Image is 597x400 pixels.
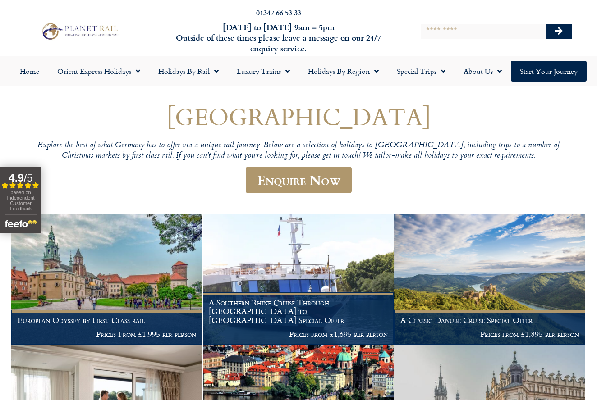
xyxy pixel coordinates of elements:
a: Holidays by Region [299,61,388,82]
nav: Menu [5,61,592,82]
a: Enquire Now [246,167,352,193]
a: Start your Journey [511,61,587,82]
p: Prices from £1,695 per person [209,330,388,339]
button: Search [546,24,572,39]
h1: European Odyssey by First Class rail [18,316,197,325]
h1: A Southern Rhine Cruise Through [GEOGRAPHIC_DATA] to [GEOGRAPHIC_DATA] Special Offer [209,298,388,325]
h1: [GEOGRAPHIC_DATA] [28,103,569,130]
p: Prices From £1,995 per person [18,330,197,339]
a: Holidays by Rail [149,61,228,82]
h6: [DATE] to [DATE] 9am – 5pm Outside of these times please leave a message on our 24/7 enquiry serv... [161,22,396,54]
a: Home [11,61,48,82]
a: 01347 66 53 33 [256,7,301,18]
p: Explore the best of what Germany has to offer via a unique rail journey. Below are a selection of... [28,141,569,162]
a: Special Trips [388,61,455,82]
h1: A Classic Danube Cruise Special Offer [400,316,579,325]
a: A Southern Rhine Cruise Through [GEOGRAPHIC_DATA] to [GEOGRAPHIC_DATA] Special Offer Prices from ... [203,214,395,345]
a: Orient Express Holidays [48,61,149,82]
img: Planet Rail Train Holidays Logo [39,21,120,41]
a: About Us [455,61,511,82]
p: Prices from £1,895 per person [400,330,579,339]
a: European Odyssey by First Class rail Prices From £1,995 per person [11,214,203,345]
a: A Classic Danube Cruise Special Offer Prices from £1,895 per person [394,214,586,345]
a: Luxury Trains [228,61,299,82]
